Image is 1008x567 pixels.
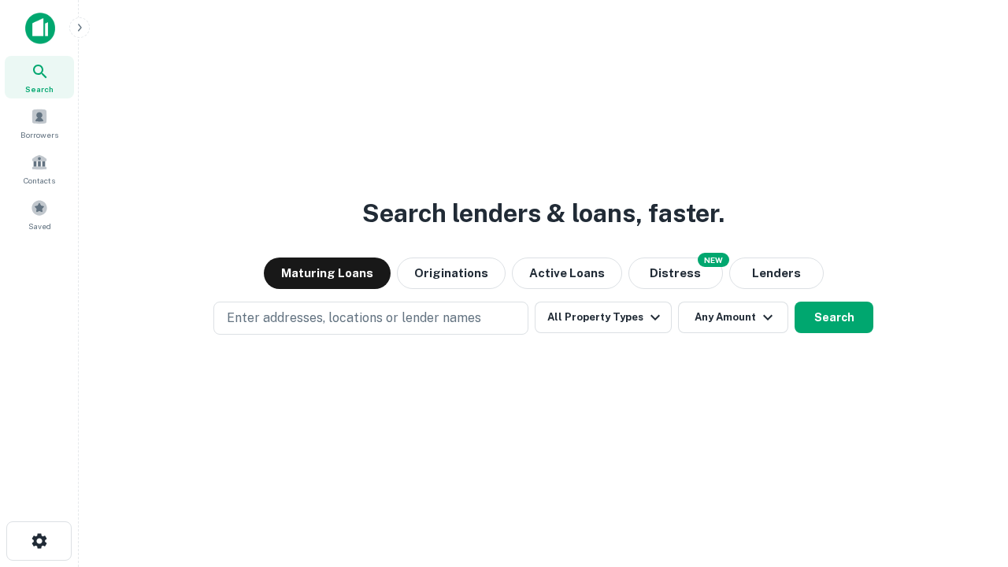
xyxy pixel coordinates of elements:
[5,56,74,98] a: Search
[535,302,672,333] button: All Property Types
[5,102,74,144] a: Borrowers
[264,258,391,289] button: Maturing Loans
[227,309,481,328] p: Enter addresses, locations or lender names
[5,147,74,190] a: Contacts
[729,258,824,289] button: Lenders
[20,128,58,141] span: Borrowers
[213,302,528,335] button: Enter addresses, locations or lender names
[698,253,729,267] div: NEW
[25,83,54,95] span: Search
[362,195,724,232] h3: Search lenders & loans, faster.
[628,258,723,289] button: Search distressed loans with lien and other non-mortgage details.
[24,174,55,187] span: Contacts
[25,13,55,44] img: capitalize-icon.png
[795,302,873,333] button: Search
[28,220,51,232] span: Saved
[397,258,506,289] button: Originations
[678,302,788,333] button: Any Amount
[512,258,622,289] button: Active Loans
[5,193,74,235] a: Saved
[929,441,1008,517] iframe: Chat Widget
